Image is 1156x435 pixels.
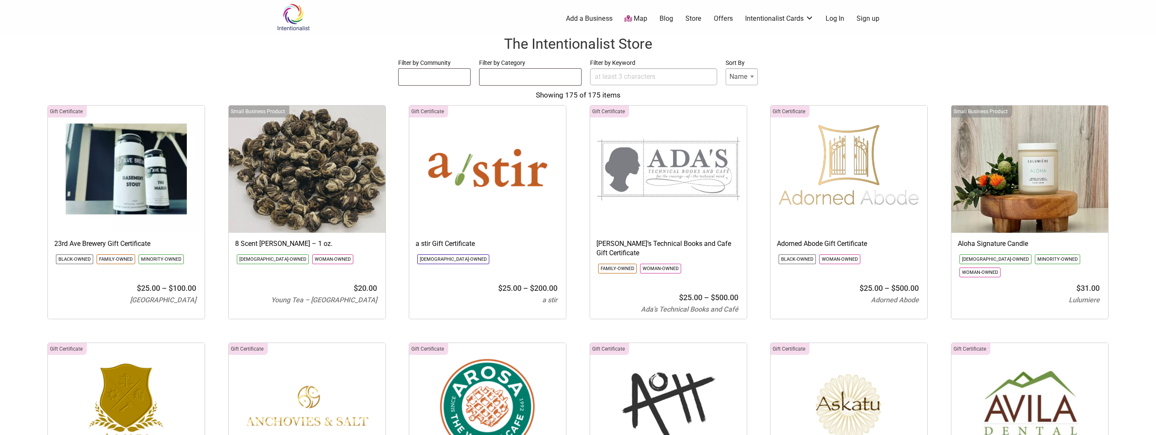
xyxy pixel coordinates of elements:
[711,293,738,302] bdi: 500.00
[857,14,879,23] a: Sign up
[685,14,701,23] a: Store
[859,284,864,293] span: $
[479,58,582,68] label: Filter by Category
[951,343,990,355] div: Click to show only this category
[271,296,377,304] span: Young Tea – [GEOGRAPHIC_DATA]
[951,106,1108,233] img: Lulumiere Aloha Signature Candle
[819,254,860,264] li: Click to show only this community
[679,293,683,302] span: $
[398,58,471,68] label: Filter by Community
[641,305,738,313] span: Ada’s Technical Books and Café
[1076,284,1081,293] span: $
[640,264,681,273] li: Click to show only this community
[498,284,521,293] bdi: 25.00
[704,293,709,302] span: –
[871,296,919,304] span: Adorned Abode
[1035,254,1080,264] li: Click to show only this community
[777,239,921,248] h3: Adorned Abode Gift Certificate
[354,284,377,293] bdi: 20.00
[48,106,87,117] div: Click to show only this category
[598,264,637,273] li: Click to show only this community
[726,58,758,68] label: Sort By
[130,296,196,304] span: [GEOGRAPHIC_DATA]
[354,284,358,293] span: $
[959,254,1031,264] li: Click to show only this community
[1076,284,1100,293] bdi: 31.00
[679,293,702,302] bdi: 25.00
[409,106,448,117] div: Click to show only this category
[624,14,647,24] a: Map
[714,14,733,23] a: Offers
[139,254,184,264] li: Click to show only this community
[235,239,379,248] h3: 8 Scent [PERSON_NAME] – 1 oz.
[951,106,1012,117] div: Click to show only this category
[891,284,919,293] bdi: 500.00
[590,106,629,117] div: Click to show only this category
[137,284,141,293] span: $
[97,254,135,264] li: Click to show only this community
[590,58,717,68] label: Filter by Keyword
[416,239,560,248] h3: a stir Gift Certificate
[1069,296,1100,304] span: Lulumiere
[590,343,629,355] div: Click to show only this category
[771,106,927,233] img: Adorned Abode Gift Certificates
[859,284,883,293] bdi: 25.00
[417,254,489,264] li: Click to show only this community
[779,254,816,264] li: Click to show only this community
[826,14,844,23] a: Log In
[169,284,196,293] bdi: 100.00
[590,106,747,233] img: Adas Technical Books and Cafe Logo
[660,14,673,23] a: Blog
[771,343,809,355] div: Click to show only this category
[229,106,289,117] div: Click to show only this category
[566,14,613,23] a: Add a Business
[542,296,557,304] span: a stir
[8,90,1148,101] div: Showing 175 of 175 items
[884,284,890,293] span: –
[596,239,740,258] h3: [PERSON_NAME]’s Technical Books and Cafe Gift Certificate
[137,284,160,293] bdi: 25.00
[312,254,353,264] li: Click to show only this community
[958,239,1102,248] h3: Aloha Signature Candle
[48,343,87,355] div: Click to show only this category
[530,284,534,293] span: $
[891,284,895,293] span: $
[229,343,268,355] div: Click to show only this category
[530,284,557,293] bdi: 200.00
[237,254,309,264] li: Click to show only this community
[771,106,809,117] div: Click to show only this category
[8,34,1148,54] h1: The Intentionalist Store
[54,239,198,248] h3: 23rd Ave Brewery Gift Certificate
[590,68,717,85] input: at least 3 characters
[711,293,715,302] span: $
[56,254,93,264] li: Click to show only this community
[745,14,814,23] a: Intentionalist Cards
[498,284,502,293] span: $
[229,106,385,233] img: Young Tea 8 Scent Jasmine Green Pearl
[409,343,448,355] div: Click to show only this category
[169,284,173,293] span: $
[959,268,1001,277] li: Click to show only this community
[523,284,528,293] span: –
[273,3,313,31] img: Intentionalist
[162,284,167,293] span: –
